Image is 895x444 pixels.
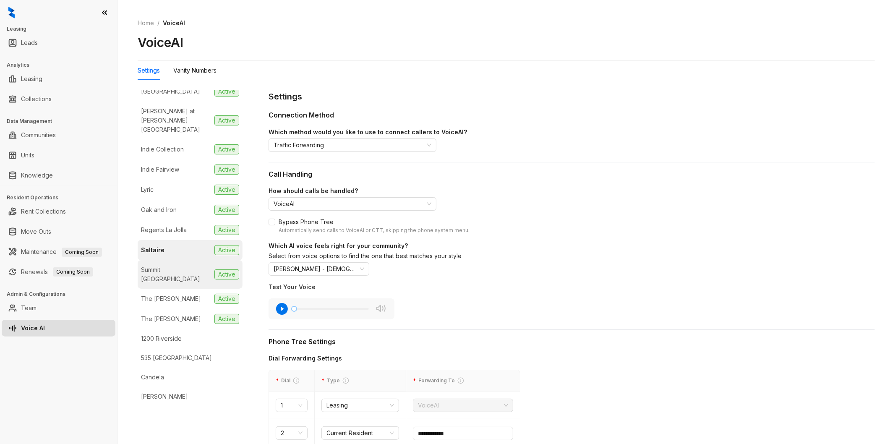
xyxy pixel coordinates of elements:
[2,127,115,144] li: Communities
[157,18,159,28] li: /
[214,205,239,215] span: Active
[136,18,156,28] a: Home
[141,205,177,214] div: Oak and Iron
[269,169,875,180] div: Call Handling
[214,144,239,154] span: Active
[173,66,217,75] div: Vanity Numbers
[274,198,431,210] span: VoiceAI
[269,110,875,120] div: Connection Method
[21,320,45,337] a: Voice AI
[275,217,473,235] span: Bypass Phone Tree
[2,264,115,280] li: Renewals
[214,269,239,279] span: Active
[2,243,115,260] li: Maintenance
[269,128,875,137] div: Which method would you like to use to connect callers to VoiceAI?
[141,225,187,235] div: Regents La Jolla
[141,145,184,154] div: Indie Collection
[269,186,875,196] div: How should calls be handled?
[21,300,37,316] a: Team
[269,337,875,347] div: Phone Tree Settings
[21,223,51,240] a: Move Outs
[21,91,52,107] a: Collections
[8,7,15,18] img: logo
[214,115,239,125] span: Active
[138,66,160,75] div: Settings
[2,167,115,184] li: Knowledge
[21,34,38,51] a: Leads
[2,147,115,164] li: Units
[141,314,201,324] div: The [PERSON_NAME]
[141,373,164,382] div: Candela
[214,165,239,175] span: Active
[7,61,117,69] h3: Analytics
[141,334,182,343] div: 1200 Riverside
[21,127,56,144] a: Communities
[269,282,875,292] div: Test Your Voice
[2,223,115,240] li: Move Outs
[21,203,66,220] a: Rent Collections
[21,71,42,87] a: Leasing
[214,86,239,97] span: Active
[214,185,239,195] span: Active
[53,267,93,277] span: Coming Soon
[269,90,875,103] div: Settings
[7,290,117,298] h3: Admin & Configurations
[418,399,508,412] span: VoiceAI
[141,185,154,194] div: Lyric
[141,353,212,363] div: 535 [GEOGRAPHIC_DATA]
[413,377,513,385] div: Forwarding To
[326,399,394,412] span: Leasing
[163,19,185,26] span: VoiceAI
[281,399,303,412] span: 1
[269,354,520,363] div: Dial Forwarding Settings
[21,147,34,164] a: Units
[321,377,399,385] div: Type
[2,34,115,51] li: Leads
[2,91,115,107] li: Collections
[274,139,431,151] span: Traffic Forwarding
[269,241,875,251] div: Which AI voice feels right for your community?
[2,300,115,316] li: Team
[214,225,239,235] span: Active
[141,392,188,401] div: [PERSON_NAME]
[269,251,875,261] div: Select from voice options to find the one that best matches your style
[281,427,303,439] span: 2
[141,87,200,96] div: [GEOGRAPHIC_DATA]
[141,246,164,255] div: Saltaire
[7,118,117,125] h3: Data Management
[138,34,183,50] h2: VoiceAI
[7,25,117,33] h3: Leasing
[141,294,201,303] div: The [PERSON_NAME]
[214,314,239,324] span: Active
[2,203,115,220] li: Rent Collections
[214,294,239,304] span: Active
[2,320,115,337] li: Voice AI
[279,227,470,235] div: Automatically send calls to VoiceAI or CTT, skipping the phone system menu.
[141,107,211,134] div: [PERSON_NAME] at [PERSON_NAME][GEOGRAPHIC_DATA]
[7,194,117,201] h3: Resident Operations
[274,263,364,275] span: Natasha - American Female
[276,377,308,385] div: Dial
[326,427,394,439] span: Current Resident
[214,245,239,255] span: Active
[2,71,115,87] li: Leasing
[141,265,211,284] div: Summit [GEOGRAPHIC_DATA]
[141,165,179,174] div: Indie Fairview
[21,264,93,280] a: RenewalsComing Soon
[21,167,53,184] a: Knowledge
[62,248,102,257] span: Coming Soon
